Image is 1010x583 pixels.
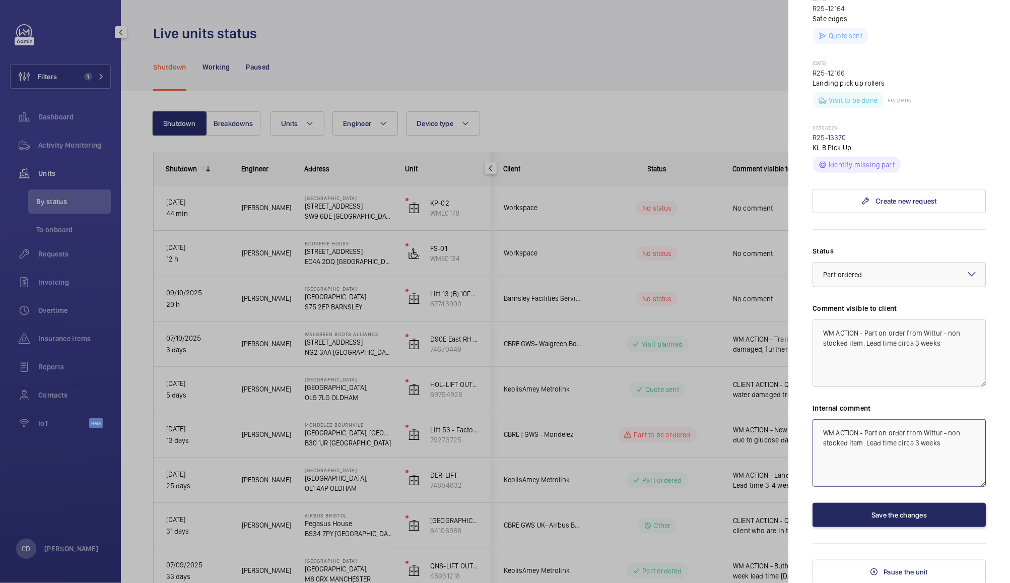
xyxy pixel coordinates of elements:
a: R25-13370 [813,134,846,142]
label: Comment visible to client [813,303,986,313]
a: R25-12164 [813,5,845,13]
span: Part ordered [823,271,862,279]
label: Status [813,246,986,256]
p: Quote sent [829,31,862,41]
p: Visit to be done [829,95,878,105]
p: Identify missing part [829,160,895,170]
p: Landing pick up rollers [813,78,986,88]
a: Create new request [813,189,986,213]
label: Internal comment [813,403,986,413]
p: 07/10/2025 [813,124,986,133]
p: ETA: [DATE] [884,97,911,103]
a: R25-12166 [813,69,845,77]
button: Save the changes [813,503,986,527]
span: Pause the unit [884,568,928,576]
p: Safe edges [813,14,986,24]
p: KL B Pick Up [813,143,986,153]
p: [DATE] [813,60,986,68]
